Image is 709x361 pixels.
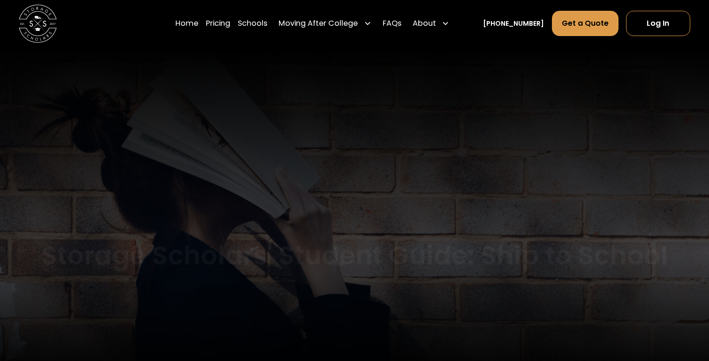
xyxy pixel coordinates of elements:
div: About [409,10,453,37]
img: Storage Scholars main logo [19,5,57,43]
a: Log In [626,11,690,36]
a: Home [175,10,198,37]
a: Get a Quote [552,11,618,36]
div: Moving After College [275,10,375,37]
div: Moving After College [279,18,358,29]
a: Pricing [206,10,230,37]
a: FAQs [383,10,401,37]
h1: Storage Scholars' Student Guide: Ship to School [41,242,668,270]
div: About [413,18,436,29]
a: Schools [238,10,267,37]
a: home [19,5,57,43]
a: [PHONE_NUMBER] [483,19,544,29]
